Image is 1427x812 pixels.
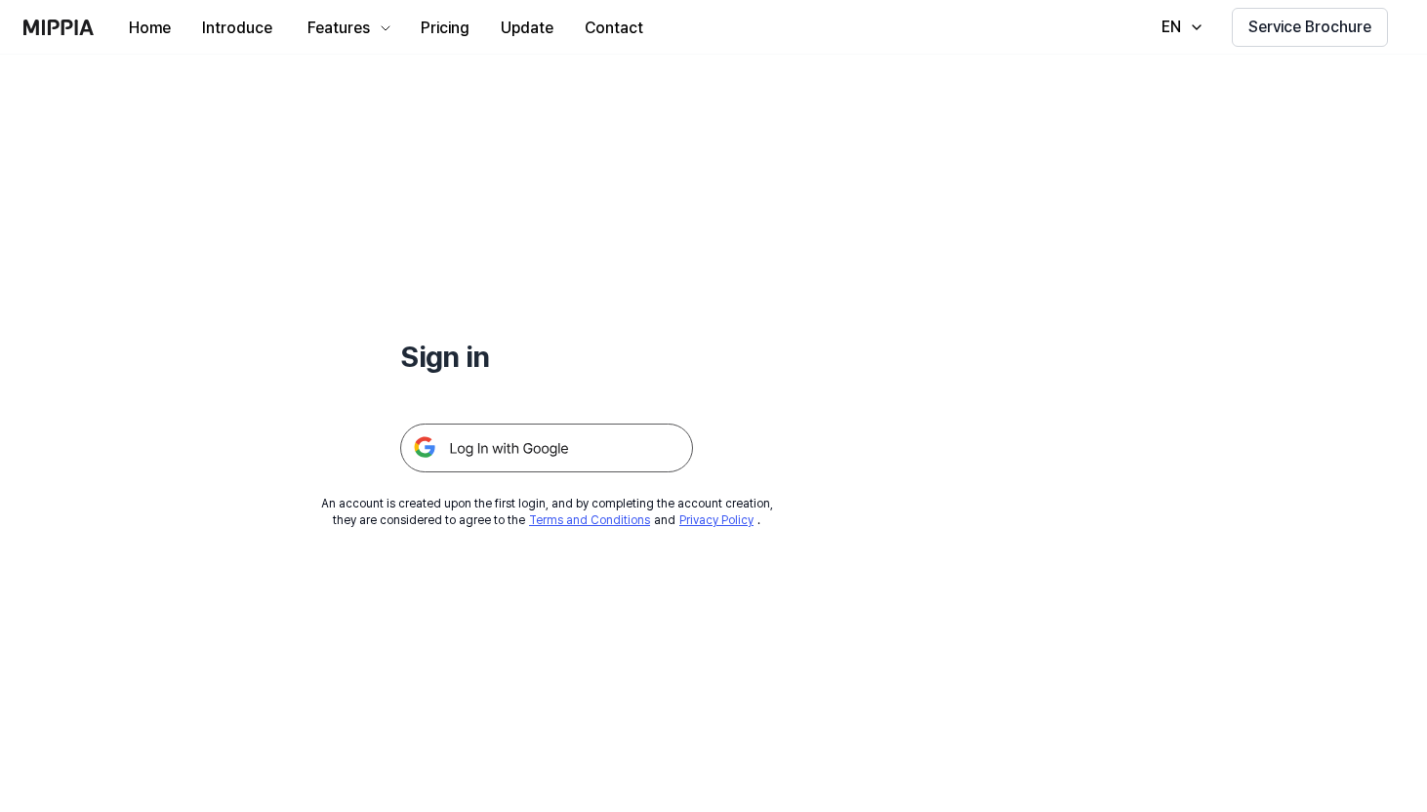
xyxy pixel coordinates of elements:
[186,9,288,48] button: Introduce
[679,513,754,527] a: Privacy Policy
[1158,16,1185,39] div: EN
[485,1,569,55] a: Update
[529,513,650,527] a: Terms and Conditions
[288,9,405,48] button: Features
[485,9,569,48] button: Update
[400,336,693,377] h1: Sign in
[1142,8,1216,47] button: EN
[400,424,693,472] img: 구글 로그인 버튼
[569,9,659,48] button: Contact
[23,20,94,35] img: logo
[113,9,186,48] button: Home
[1232,8,1388,47] button: Service Brochure
[321,496,773,529] div: An account is created upon the first login, and by completing the account creation, they are cons...
[405,9,485,48] button: Pricing
[304,17,374,40] div: Features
